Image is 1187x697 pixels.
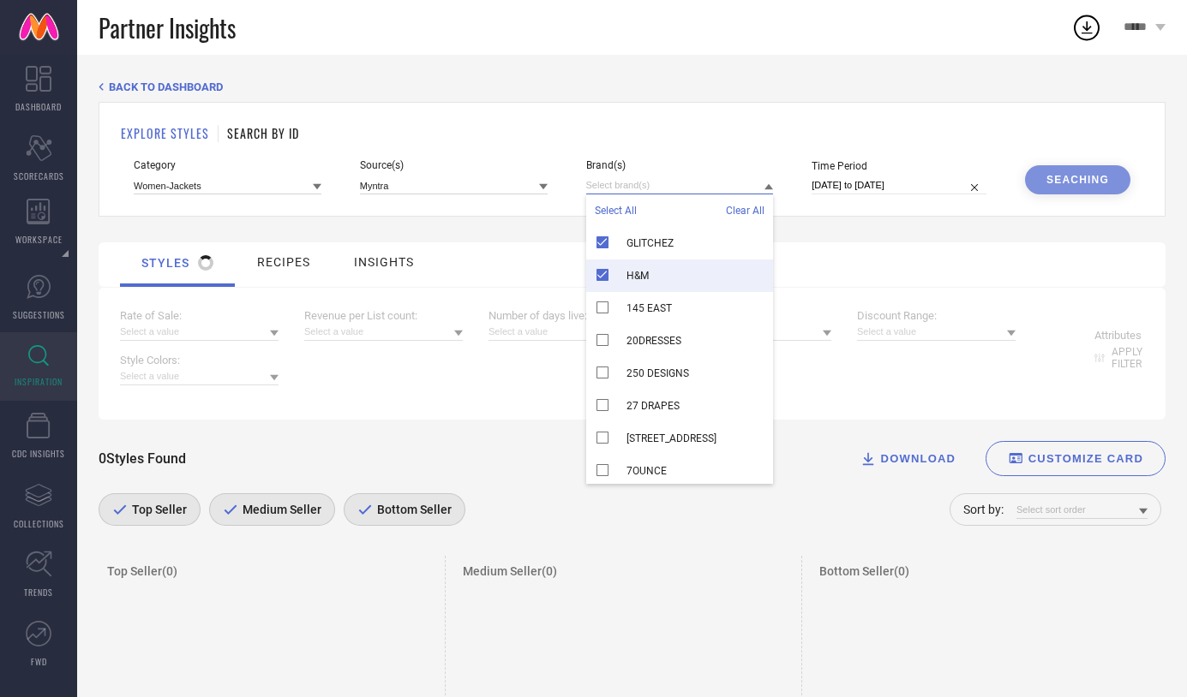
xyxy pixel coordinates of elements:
[586,227,774,259] div: GLITCHEZ
[99,450,186,467] span: 0 Styles Found
[586,422,774,455] div: 69 FASHION STREET
[586,259,774,292] div: H&M
[626,367,689,379] span: 250 DESIGNS
[812,160,986,172] span: Time Period
[1071,12,1102,43] div: Open download list
[963,503,1004,516] div: Sort by:
[15,233,63,246] span: WORKSPACE
[13,308,65,321] span: SUGGESTIONS
[141,255,213,271] div: styles
[811,556,1148,587] span: Bottom Seller ( 0 )
[128,503,187,516] span: Top Seller
[838,441,977,476] button: DOWNLOAD
[586,159,774,171] span: Brand(s)
[99,80,1166,93] div: Back TO Dashboard
[454,556,792,587] span: Medium Seller ( 0 )
[14,170,64,182] span: SCORECARDS
[257,255,310,269] div: recipes
[626,400,680,412] span: 27 DRAPES
[726,205,764,217] span: Clear All
[12,447,65,460] span: CDC INSIGHTS
[1028,452,1143,465] span: CUSTOMIZE CARD
[99,556,436,587] span: Top Seller ( 0 )
[986,441,1166,476] button: CUSTOMIZE CARD
[812,176,986,194] input: Select time period
[99,10,236,45] span: Partner Insights
[134,159,321,171] span: Category
[360,159,548,171] span: Source(s)
[586,357,774,390] div: 250 DESIGNS
[121,124,209,142] h1: EXPLORE STYLES
[489,309,647,322] span: Number of days live :
[304,309,463,322] span: Revenue per List count :
[1016,501,1148,519] input: Select sort order
[586,176,774,194] input: Select brand(s)
[595,205,637,217] span: Select All
[1112,346,1166,370] span: APPLY FILTER
[586,325,774,357] div: 20DRESSES
[373,503,452,516] span: Bottom Seller
[238,503,321,516] span: Medium Seller
[14,517,64,530] span: COLLECTIONS
[1094,329,1166,342] span: Attributes
[31,655,47,668] span: FWD
[586,292,774,325] div: 145 EAST
[626,335,681,347] span: 20DRESSES
[120,354,279,366] span: Style Colors :
[586,455,774,487] div: 7OUNCE
[109,80,223,93] span: BACK TO DASHBOARD
[15,375,63,388] span: INSPIRATION
[586,390,774,422] div: 27 DRAPES
[626,465,667,477] span: 7OUNCE
[15,100,62,113] span: DASHBOARD
[626,432,716,444] span: [STREET_ADDRESS]
[626,237,674,249] span: GLITCHEZ
[626,270,649,282] span: H&M
[24,586,53,599] span: TRENDS
[881,452,956,465] span: DOWNLOAD
[120,309,279,322] span: Rate of Sale :
[227,124,299,142] h1: SEARCH BY ID
[626,302,672,314] span: 145 EAST
[354,255,414,269] div: insights
[857,309,1016,322] span: Discount Range :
